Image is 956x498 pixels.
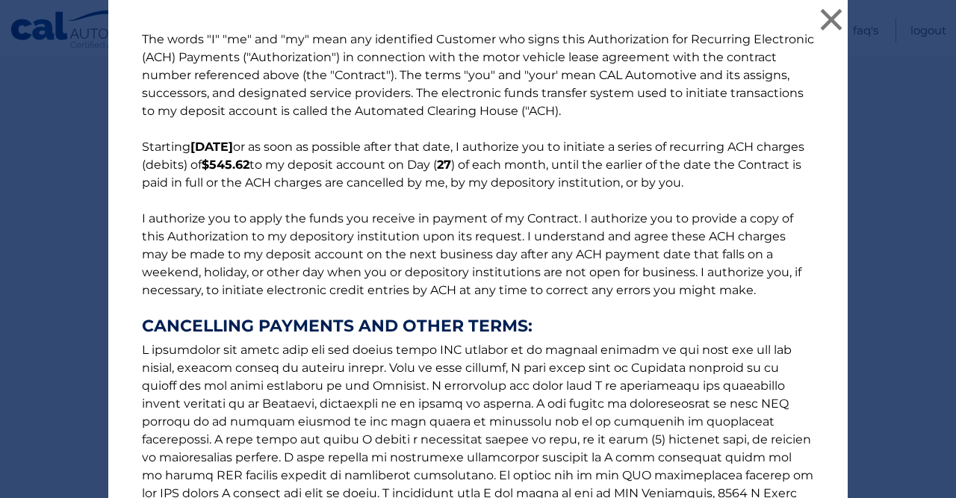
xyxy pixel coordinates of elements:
[816,4,846,34] button: ×
[142,317,814,335] strong: CANCELLING PAYMENTS AND OTHER TERMS:
[202,158,249,172] b: $545.62
[190,140,233,154] b: [DATE]
[437,158,451,172] b: 27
